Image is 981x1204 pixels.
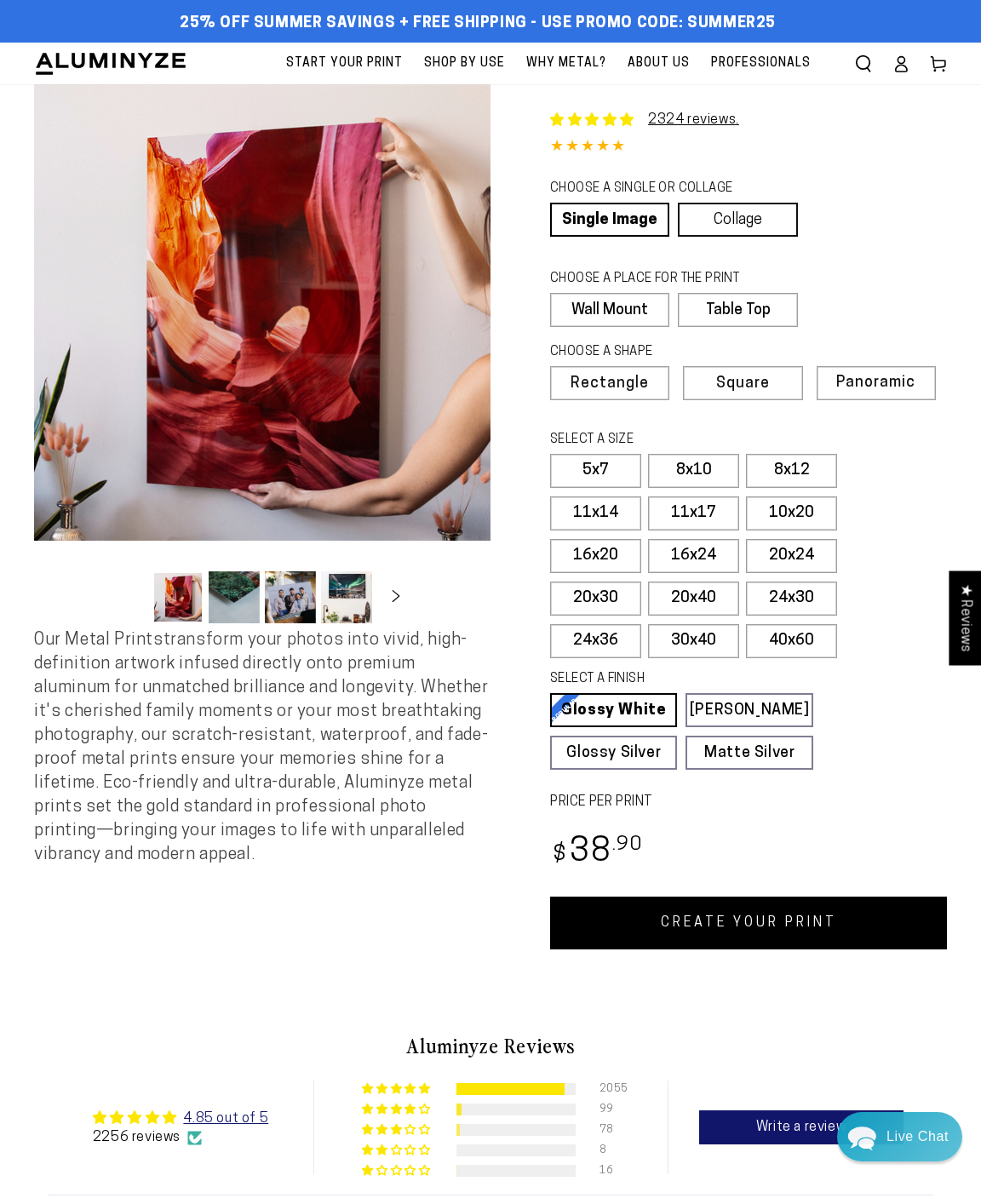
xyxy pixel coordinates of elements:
[48,1031,933,1060] h2: Aluminyze Reviews
[678,293,797,327] label: Table Top
[286,53,403,74] span: Start Your Print
[553,844,567,867] span: $
[628,53,690,74] span: About Us
[377,579,415,616] button: Slide right
[209,571,260,623] button: Load image 2 in gallery view
[648,113,739,127] a: 2324 reviews.
[180,14,776,33] span: 25% off Summer Savings + Free Shipping - Use Promo Code: SUMMER25
[550,293,669,327] label: Wall Mount
[550,270,782,289] legend: CHOOSE A PLACE FOR THE PRINT
[599,1083,620,1095] div: 2055
[746,582,837,616] label: 24x30
[703,43,819,84] a: Professionals
[746,454,837,488] label: 8x12
[550,836,643,869] bdi: 38
[716,376,770,392] span: Square
[550,135,947,160] div: 4.85 out of 5.0 stars
[845,45,882,83] summary: Search our site
[550,431,782,450] legend: SELECT A SIZE
[550,670,782,689] legend: SELECT A FINISH
[424,53,505,74] span: Shop By Use
[550,110,739,130] a: 2324 reviews.
[837,1112,962,1161] div: Chat widget toggle
[34,84,490,628] media-gallery: Gallery Viewer
[321,571,372,623] button: Load image 4 in gallery view
[612,835,643,855] sup: .90
[550,496,641,530] label: 11x14
[648,624,739,658] label: 30x40
[550,343,782,362] legend: CHOOSE A SHAPE
[362,1124,433,1137] div: 3% (78) reviews with 3 star rating
[686,693,812,727] a: [PERSON_NAME]
[746,539,837,573] label: 20x24
[746,496,837,530] label: 10x20
[599,1104,620,1115] div: 99
[187,1131,202,1145] img: Verified Checkmark
[550,203,669,237] a: Single Image
[949,570,981,665] div: Click to open Judge.me floating reviews tab
[619,43,698,84] a: About Us
[93,1108,268,1128] div: Average rating is 4.85 stars
[34,632,489,863] span: Our Metal Prints transform your photos into vivid, high-definition artwork infused directly onto ...
[362,1083,433,1096] div: 91% (2055) reviews with 5 star rating
[648,496,739,530] label: 11x17
[571,376,649,392] span: Rectangle
[265,571,316,623] button: Load image 3 in gallery view
[648,582,739,616] label: 20x40
[362,1144,433,1157] div: 0% (8) reviews with 2 star rating
[648,539,739,573] label: 16x24
[711,53,811,74] span: Professionals
[152,571,204,623] button: Load image 1 in gallery view
[34,51,187,77] img: Aluminyze
[550,736,677,770] a: Glossy Silver
[416,43,513,84] a: Shop By Use
[550,454,641,488] label: 5x7
[550,180,782,198] legend: CHOOSE A SINGLE OR COLLAGE
[836,375,915,391] span: Panoramic
[886,1112,949,1161] div: Contact Us Directly
[550,582,641,616] label: 20x30
[362,1165,433,1178] div: 1% (16) reviews with 1 star rating
[550,897,947,949] a: CREATE YOUR PRINT
[278,43,411,84] a: Start Your Print
[686,736,812,770] a: Matte Silver
[599,1124,620,1136] div: 78
[518,43,615,84] a: Why Metal?
[599,1165,620,1177] div: 16
[550,539,641,573] label: 16x20
[526,53,606,74] span: Why Metal?
[599,1144,620,1156] div: 8
[746,624,837,658] label: 40x60
[550,793,947,812] label: PRICE PER PRINT
[550,693,677,727] a: Glossy White
[678,203,797,237] a: Collage
[183,1112,268,1126] a: 4.85 out of 5
[362,1104,433,1116] div: 4% (99) reviews with 4 star rating
[699,1110,904,1144] a: Write a review
[93,1128,268,1147] div: 2256 reviews
[550,624,641,658] label: 24x36
[648,454,739,488] label: 8x10
[110,579,147,616] button: Slide left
